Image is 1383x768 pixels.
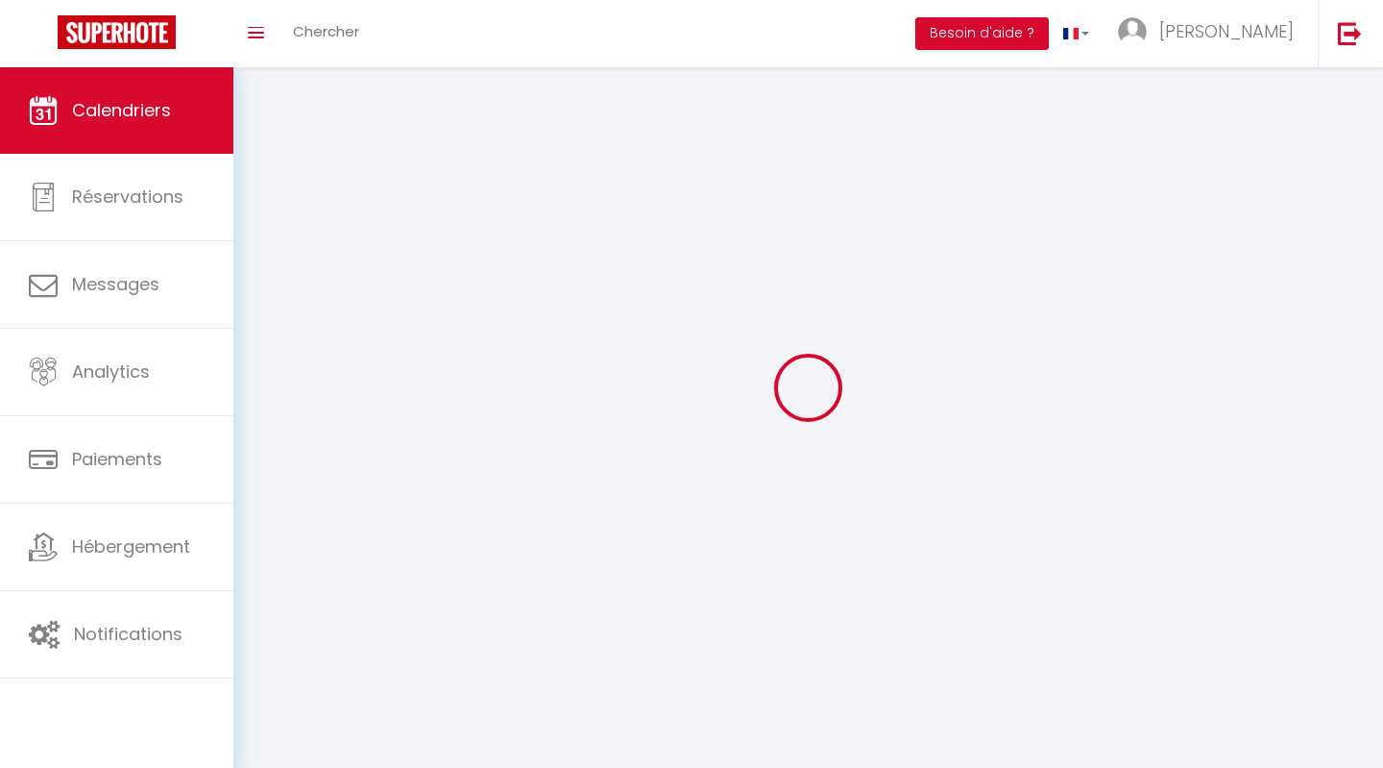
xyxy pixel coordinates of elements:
span: Notifications [74,622,182,646]
span: Réservations [72,185,183,209]
span: Analytics [72,359,150,384]
span: Paiements [72,447,162,471]
span: Calendriers [72,98,171,122]
span: [PERSON_NAME] [1159,19,1294,43]
span: Messages [72,272,159,296]
span: Hébergement [72,534,190,558]
span: Chercher [293,21,359,41]
img: logout [1338,21,1362,45]
img: Super Booking [58,15,176,49]
button: Besoin d'aide ? [915,17,1049,50]
img: ... [1118,17,1147,46]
